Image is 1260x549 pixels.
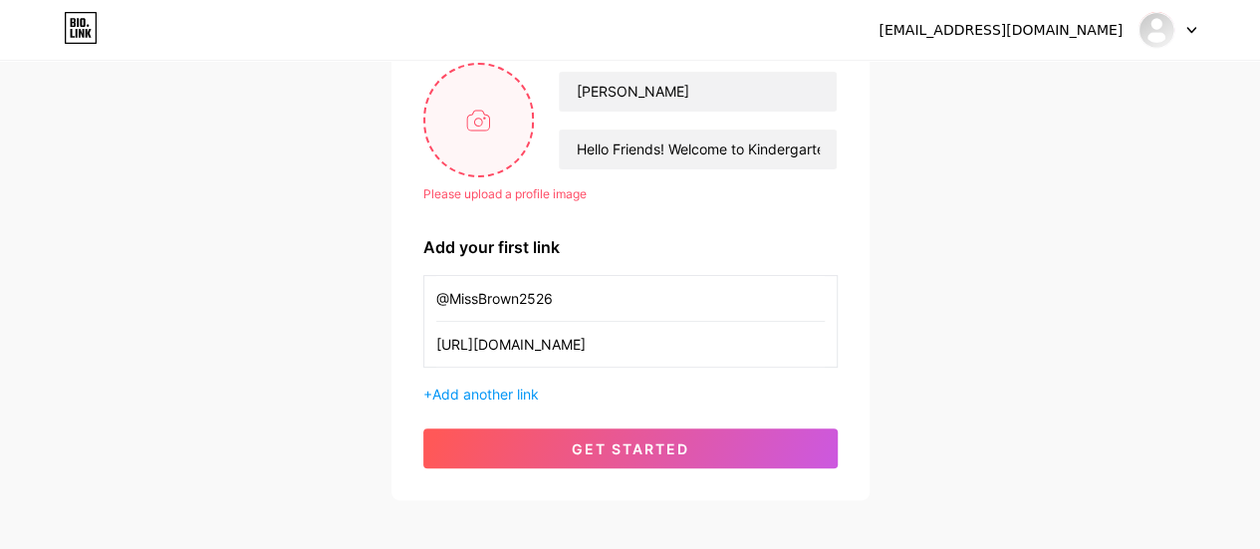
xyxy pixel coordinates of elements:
div: Please upload a profile image [423,185,838,203]
img: missbrown [1137,11,1175,49]
span: get started [572,440,689,457]
span: Add another link [432,386,539,403]
input: bio [559,130,836,169]
input: Link name (My Instagram) [436,276,825,321]
button: get started [423,428,838,468]
div: Add your first link [423,235,838,259]
div: [EMAIL_ADDRESS][DOMAIN_NAME] [879,20,1123,41]
input: URL (https://instagram.com/yourname) [436,322,825,367]
input: Your name [559,72,836,112]
div: + [423,384,838,405]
